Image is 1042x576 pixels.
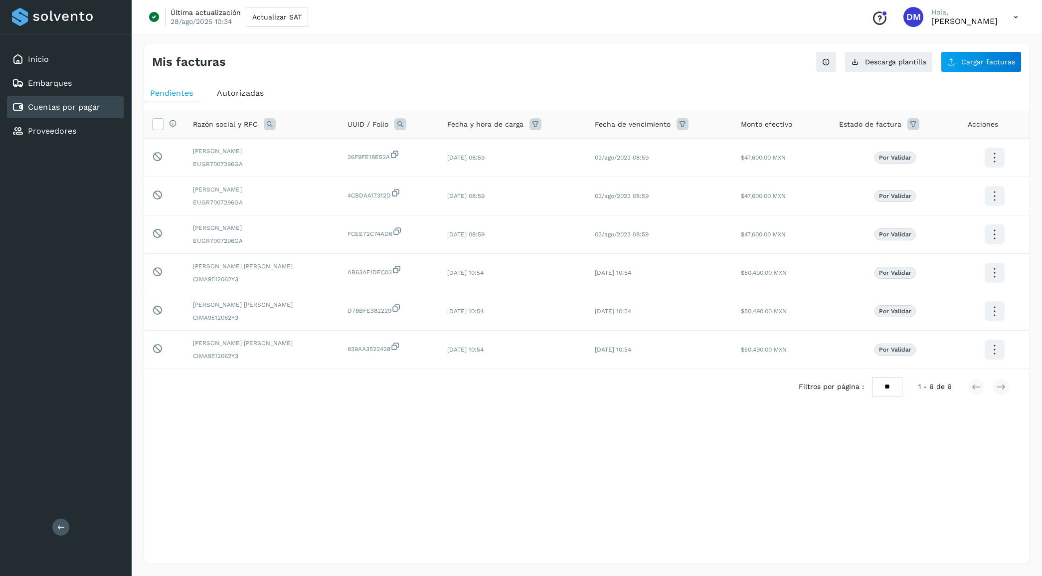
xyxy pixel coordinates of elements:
[595,269,631,276] span: [DATE] 10:54
[7,48,124,70] div: Inicio
[447,308,484,315] span: [DATE] 10:54
[193,160,332,169] span: EUGR7007296GA
[741,192,786,199] span: $47,600.00 MXN
[193,313,332,322] span: CIMA9512062Y3
[193,223,332,232] span: [PERSON_NAME]
[968,119,998,130] span: Acciones
[741,119,792,130] span: Monto efectivo
[931,16,998,26] p: Diego Muriel Perez
[447,346,484,353] span: [DATE] 10:54
[7,120,124,142] div: Proveedores
[447,192,485,199] span: [DATE] 08:59
[447,119,523,130] span: Fecha y hora de carga
[193,339,332,348] span: [PERSON_NAME] [PERSON_NAME]
[741,346,787,353] span: $50,490.00 MXN
[193,352,332,361] span: CIMA9512062Y3
[193,275,332,284] span: CIMA9512062Y3
[865,58,926,65] span: Descarga plantilla
[28,78,72,88] a: Embarques
[447,269,484,276] span: [DATE] 10:54
[931,8,998,16] p: Hola,
[879,231,911,238] p: Por validar
[28,54,49,64] a: Inicio
[447,231,485,238] span: [DATE] 08:59
[741,269,787,276] span: $50,490.00 MXN
[193,185,332,194] span: [PERSON_NAME]
[193,147,332,156] span: [PERSON_NAME]
[845,51,933,72] button: Descarga plantilla
[7,96,124,118] div: Cuentas por pagar
[961,58,1015,65] span: Cargar facturas
[28,126,76,136] a: Proveedores
[347,188,431,200] span: 4CBDAA17312D
[879,269,911,276] p: Por validar
[741,154,786,161] span: $47,600.00 MXN
[595,119,671,130] span: Fecha de vencimiento
[595,308,631,315] span: [DATE] 10:54
[741,308,787,315] span: $50,490.00 MXN
[595,346,631,353] span: [DATE] 10:54
[246,7,308,27] button: Actualizar SAT
[347,303,431,315] span: D78BFE382229
[252,13,302,20] span: Actualizar SAT
[595,154,649,161] span: 03/ago/2023 08:59
[879,154,911,161] p: Por validar
[941,51,1022,72] button: Cargar facturas
[595,192,649,199] span: 03/ago/2023 08:59
[28,102,100,112] a: Cuentas por pagar
[347,265,431,277] span: AB63AF1DEC03
[879,346,911,353] p: Por validar
[193,198,332,207] span: EUGR7007296GA
[447,154,485,161] span: [DATE] 08:59
[150,88,193,98] span: Pendientes
[171,8,241,17] p: Última actualización
[741,231,786,238] span: $47,600.00 MXN
[347,342,431,354] span: 939AA3522428
[595,231,649,238] span: 03/ago/2023 08:59
[347,119,388,130] span: UUID / Folio
[193,119,258,130] span: Razón social y RFC
[171,17,232,26] p: 28/ago/2025 10:34
[918,382,952,392] span: 1 - 6 de 6
[839,119,901,130] span: Estado de factura
[7,72,124,94] div: Embarques
[879,308,911,315] p: Por validar
[347,226,431,238] span: FCEE72C74AD6
[193,262,332,271] span: [PERSON_NAME] [PERSON_NAME]
[217,88,264,98] span: Autorizadas
[799,382,864,392] span: Filtros por página :
[193,300,332,309] span: [PERSON_NAME] [PERSON_NAME]
[347,150,431,162] span: 26F9FE18E52A
[879,192,911,199] p: Por validar
[193,236,332,245] span: EUGR7007296GA
[152,55,226,69] h4: Mis facturas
